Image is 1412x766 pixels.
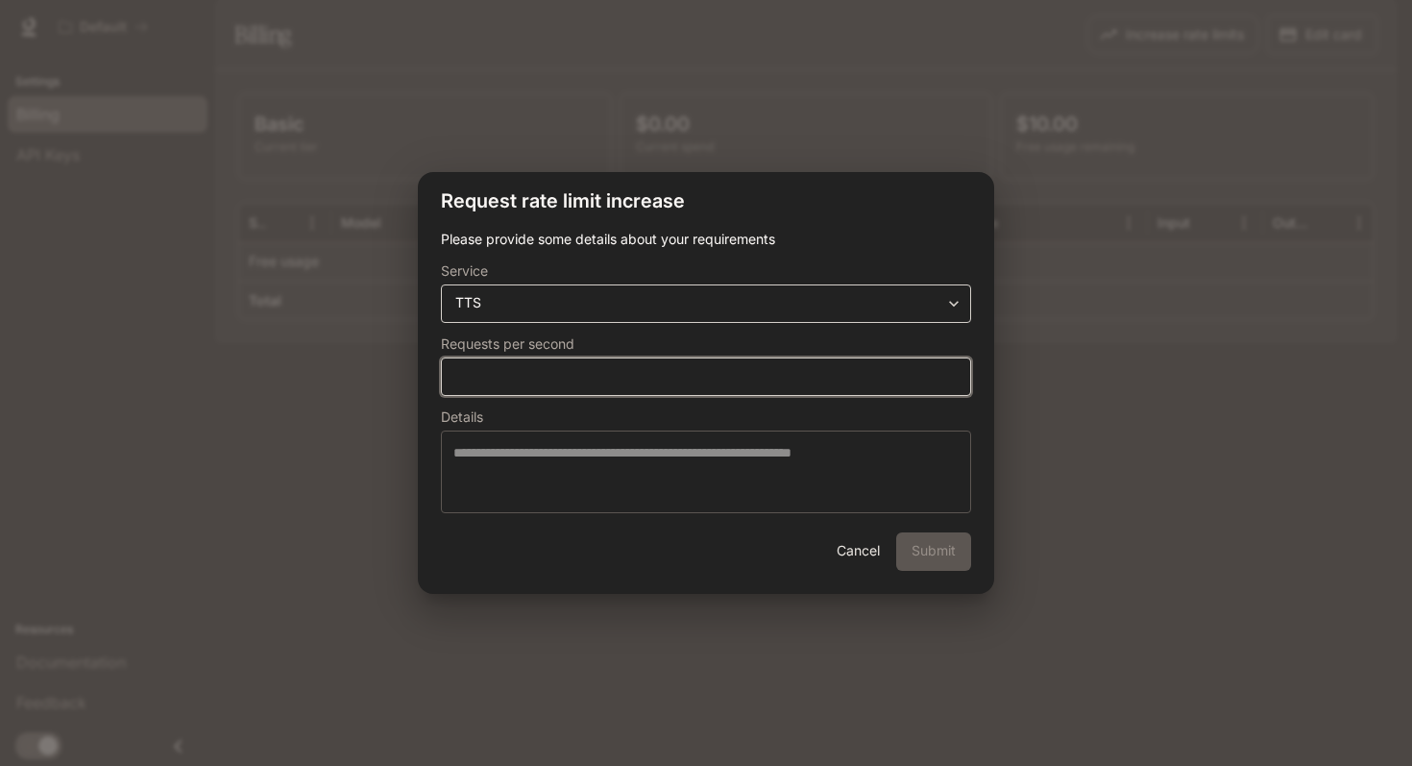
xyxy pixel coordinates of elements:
p: Details [441,410,483,424]
button: Cancel [827,532,889,571]
div: TTS [442,293,970,312]
p: Service [441,264,488,278]
p: Please provide some details about your requirements [441,230,971,249]
h2: Request rate limit increase [418,172,994,230]
p: Requests per second [441,337,574,351]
